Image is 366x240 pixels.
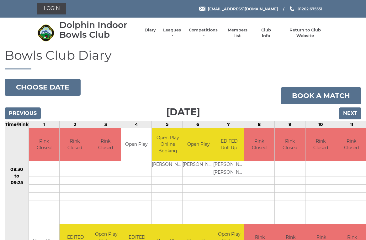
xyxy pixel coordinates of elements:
[183,161,214,169] td: [PERSON_NAME]
[5,128,29,224] td: 08:30 to 09:25
[60,121,90,128] td: 2
[275,128,305,161] td: Rink Closed
[145,27,156,33] a: Diary
[225,27,251,39] a: Members list
[213,169,245,177] td: [PERSON_NAME]
[257,27,275,39] a: Club Info
[152,121,183,128] td: 5
[339,107,361,119] input: Next
[199,7,205,11] img: Email
[213,161,245,169] td: [PERSON_NAME]
[213,121,244,128] td: 7
[29,121,60,128] td: 1
[244,121,275,128] td: 8
[152,128,183,161] td: Open Play Online Booking
[5,79,81,96] button: Choose date
[305,128,336,161] td: Rink Closed
[90,128,121,161] td: Rink Closed
[37,3,66,14] a: Login
[244,128,274,161] td: Rink Closed
[162,27,182,39] a: Leagues
[183,121,213,128] td: 6
[90,121,121,128] td: 3
[188,27,218,39] a: Competitions
[5,48,361,69] h1: Bowls Club Diary
[281,27,329,39] a: Return to Club Website
[121,121,152,128] td: 4
[305,121,336,128] td: 10
[5,107,41,119] input: Previous
[59,20,138,40] div: Dolphin Indoor Bowls Club
[199,6,278,12] a: Email [EMAIL_ADDRESS][DOMAIN_NAME]
[183,128,214,161] td: Open Play
[213,128,245,161] td: EDITED Roll Up
[152,161,183,169] td: [PERSON_NAME]
[121,128,151,161] td: Open Play
[60,128,90,161] td: Rink Closed
[275,121,305,128] td: 9
[290,6,294,11] img: Phone us
[208,6,278,11] span: [EMAIL_ADDRESS][DOMAIN_NAME]
[281,87,361,104] a: Book a match
[289,6,322,12] a: Phone us 01202 675551
[29,128,59,161] td: Rink Closed
[5,121,29,128] td: Time/Rink
[298,6,322,11] span: 01202 675551
[37,24,55,41] img: Dolphin Indoor Bowls Club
